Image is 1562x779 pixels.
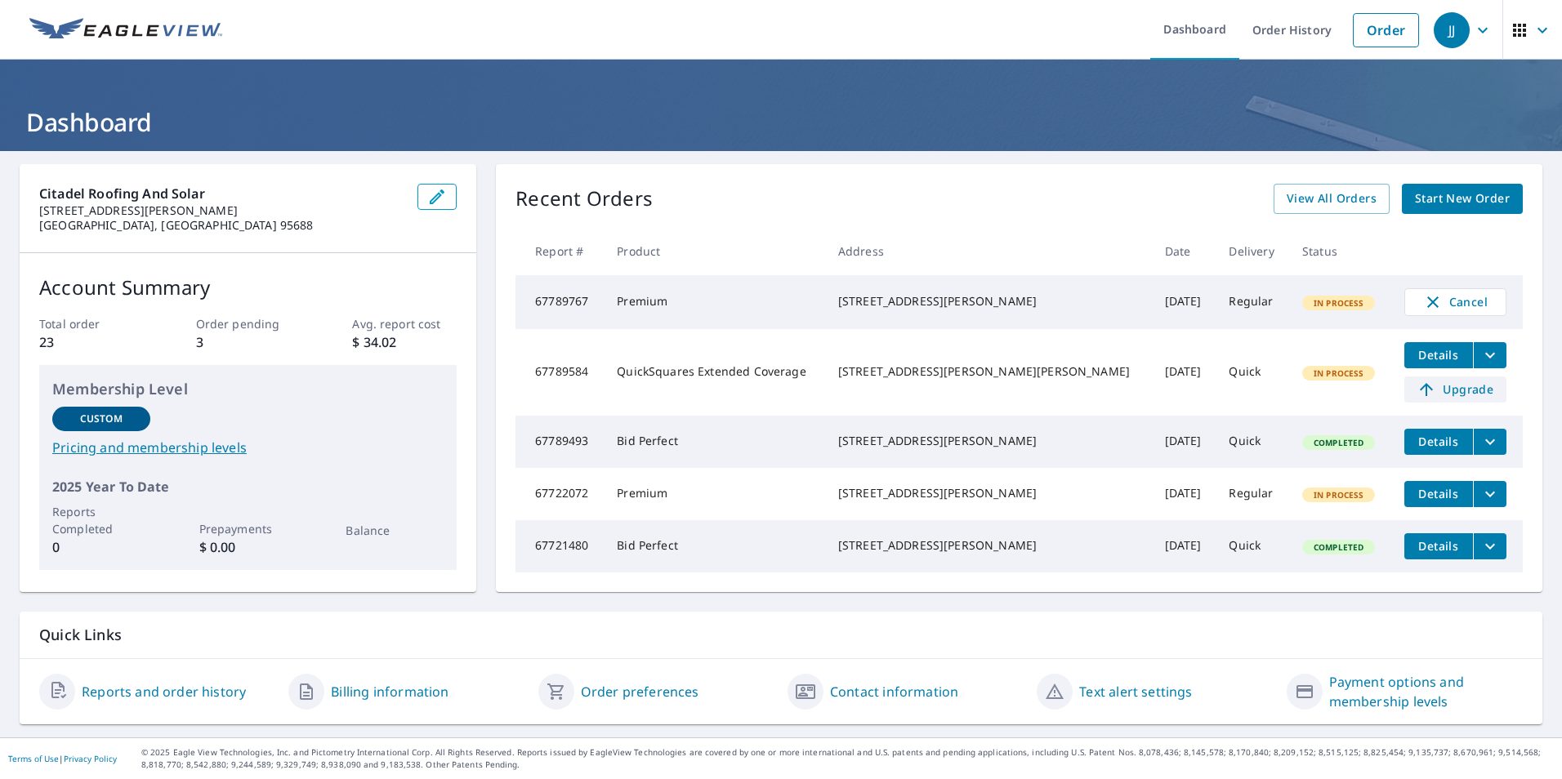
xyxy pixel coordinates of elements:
[39,203,404,218] p: [STREET_ADDRESS][PERSON_NAME]
[1414,486,1463,501] span: Details
[8,754,117,763] p: |
[604,416,825,468] td: Bid Perfect
[39,273,457,302] p: Account Summary
[1274,184,1390,214] a: View All Orders
[82,682,246,701] a: Reports and order history
[196,332,301,352] p: 3
[1304,297,1374,309] span: In Process
[1414,538,1463,554] span: Details
[1304,437,1373,448] span: Completed
[1152,227,1216,275] th: Date
[1216,227,1289,275] th: Delivery
[838,363,1139,380] div: [STREET_ADDRESS][PERSON_NAME][PERSON_NAME]
[1216,275,1289,329] td: Regular
[1329,672,1523,711] a: Payment options and membership levels
[346,522,444,539] p: Balance
[80,412,123,426] p: Custom
[20,105,1542,139] h1: Dashboard
[1353,13,1419,47] a: Order
[1421,292,1489,312] span: Cancel
[199,520,297,537] p: Prepayments
[1287,189,1377,209] span: View All Orders
[581,682,699,701] a: Order preferences
[1473,429,1506,455] button: filesDropdownBtn-67789493
[1414,434,1463,449] span: Details
[196,315,301,332] p: Order pending
[352,315,457,332] p: Avg. report cost
[1152,520,1216,572] td: [DATE]
[604,468,825,520] td: Premium
[515,468,604,520] td: 67722072
[52,378,444,400] p: Membership Level
[604,275,825,329] td: Premium
[1402,184,1523,214] a: Start New Order
[52,477,444,496] p: 2025 Year To Date
[830,682,958,701] a: Contact information
[1152,416,1216,468] td: [DATE]
[352,332,457,352] p: $ 34.02
[1404,342,1473,368] button: detailsBtn-67789584
[1473,533,1506,559] button: filesDropdownBtn-67721480
[331,682,449,701] a: Billing information
[1304,541,1373,553] span: Completed
[604,227,825,275] th: Product
[515,184,653,214] p: Recent Orders
[1414,380,1497,399] span: Upgrade
[39,315,144,332] p: Total order
[515,329,604,416] td: 67789584
[1404,481,1473,507] button: detailsBtn-67722072
[39,184,404,203] p: Citadel Roofing And Solar
[1434,12,1470,48] div: JJ
[52,438,444,457] a: Pricing and membership levels
[1216,468,1289,520] td: Regular
[1289,227,1391,275] th: Status
[1079,682,1192,701] a: Text alert settings
[1404,288,1506,316] button: Cancel
[52,503,150,537] p: Reports Completed
[1152,329,1216,416] td: [DATE]
[199,537,297,557] p: $ 0.00
[838,433,1139,449] div: [STREET_ADDRESS][PERSON_NAME]
[39,218,404,233] p: [GEOGRAPHIC_DATA], [GEOGRAPHIC_DATA] 95688
[1404,376,1506,403] a: Upgrade
[1152,275,1216,329] td: [DATE]
[64,753,117,764] a: Privacy Policy
[1216,416,1289,468] td: Quick
[604,329,825,416] td: QuickSquares Extended Coverage
[1414,347,1463,363] span: Details
[1216,329,1289,416] td: Quick
[1415,189,1510,209] span: Start New Order
[1473,481,1506,507] button: filesDropdownBtn-67722072
[838,537,1139,554] div: [STREET_ADDRESS][PERSON_NAME]
[1152,468,1216,520] td: [DATE]
[838,485,1139,501] div: [STREET_ADDRESS][PERSON_NAME]
[141,746,1554,771] p: © 2025 Eagle View Technologies, Inc. and Pictometry International Corp. All Rights Reserved. Repo...
[1304,489,1374,501] span: In Process
[1473,342,1506,368] button: filesDropdownBtn-67789584
[515,275,604,329] td: 67789767
[29,18,222,42] img: EV Logo
[838,293,1139,309] div: [STREET_ADDRESS][PERSON_NAME]
[515,227,604,275] th: Report #
[1404,533,1473,559] button: detailsBtn-67721480
[515,416,604,468] td: 67789493
[1304,367,1374,379] span: In Process
[825,227,1152,275] th: Address
[8,753,59,764] a: Terms of Use
[39,625,1523,645] p: Quick Links
[52,537,150,557] p: 0
[604,520,825,572] td: Bid Perfect
[1404,429,1473,455] button: detailsBtn-67789493
[515,520,604,572] td: 67721480
[1216,520,1289,572] td: Quick
[39,332,144,352] p: 23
